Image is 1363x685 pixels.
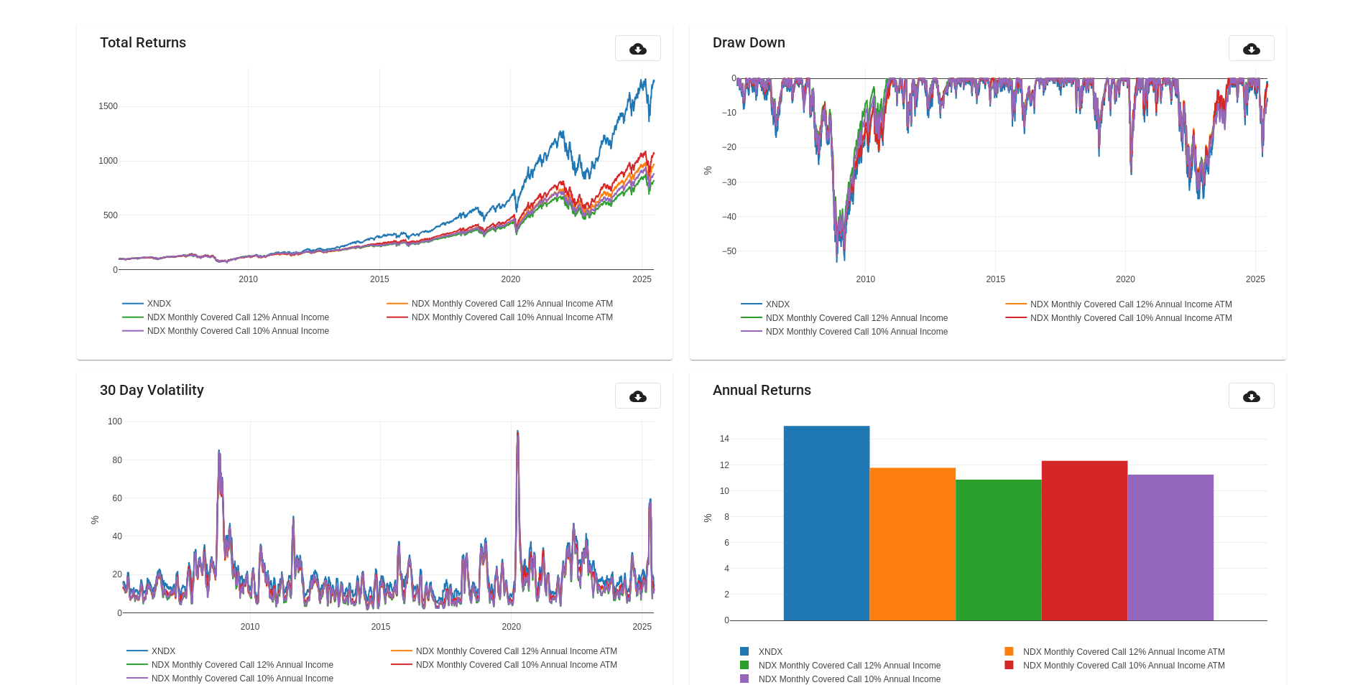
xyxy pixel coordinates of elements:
[629,40,647,57] mat-icon: cloud_download
[1243,388,1260,405] mat-icon: cloud_download
[100,35,186,50] mat-card-title: Total Returns
[713,383,811,397] mat-card-title: Annual Returns
[1243,40,1260,57] mat-icon: cloud_download
[629,388,647,405] mat-icon: cloud_download
[100,383,204,397] mat-card-title: 30 Day Volatility
[713,35,785,50] mat-card-title: Draw Down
